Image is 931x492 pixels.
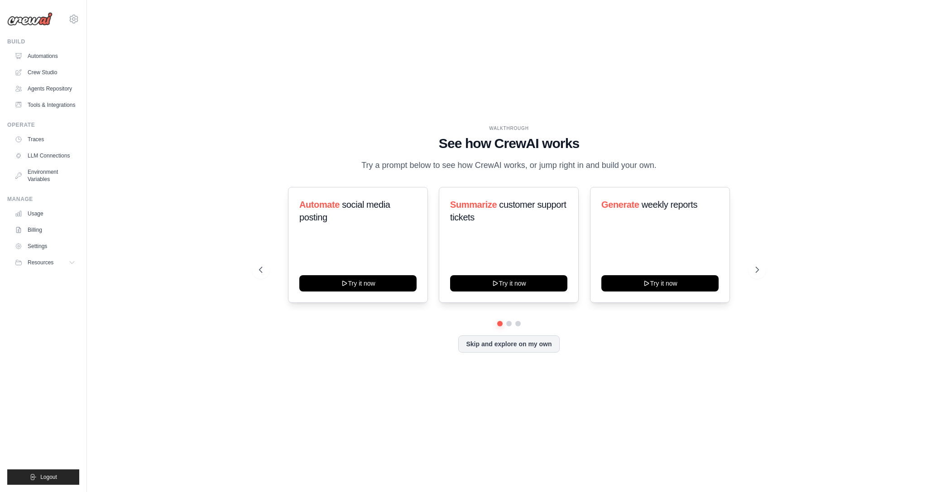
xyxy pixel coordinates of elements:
[450,200,497,210] span: Summarize
[11,49,79,63] a: Automations
[11,65,79,80] a: Crew Studio
[7,469,79,485] button: Logout
[11,132,79,147] a: Traces
[11,206,79,221] a: Usage
[11,239,79,253] a: Settings
[11,255,79,270] button: Resources
[11,81,79,96] a: Agents Repository
[259,125,759,132] div: WALKTHROUGH
[28,259,53,266] span: Resources
[40,473,57,481] span: Logout
[7,196,79,203] div: Manage
[11,165,79,186] a: Environment Variables
[299,200,390,222] span: social media posting
[458,335,559,353] button: Skip and explore on my own
[450,275,567,291] button: Try it now
[299,275,417,291] button: Try it now
[357,159,661,172] p: Try a prompt below to see how CrewAI works, or jump right in and build your own.
[259,135,759,152] h1: See how CrewAI works
[299,200,340,210] span: Automate
[450,200,566,222] span: customer support tickets
[11,148,79,163] a: LLM Connections
[7,12,53,26] img: Logo
[641,200,697,210] span: weekly reports
[601,275,719,291] button: Try it now
[11,98,79,112] a: Tools & Integrations
[11,223,79,237] a: Billing
[601,200,639,210] span: Generate
[7,38,79,45] div: Build
[7,121,79,129] div: Operate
